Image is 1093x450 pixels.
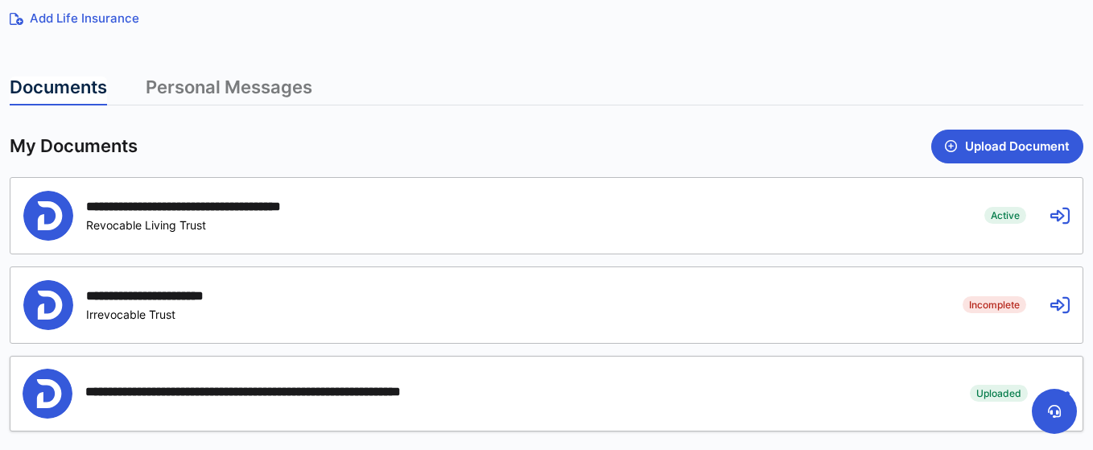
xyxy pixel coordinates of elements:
a: Personal Messages [146,76,312,105]
div: Revocable Living Trust [86,218,365,232]
a: Add Life Insurance [10,10,1083,28]
a: Documents [10,76,107,105]
span: Uploaded [970,385,1028,401]
img: Person [23,280,73,330]
span: Incomplete [963,296,1026,312]
button: Upload Document [931,130,1083,163]
div: Irrevocable Trust [86,308,249,321]
img: Person [23,191,73,241]
span: My Documents [10,134,138,158]
span: Active [984,207,1026,223]
img: Person [23,369,72,419]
